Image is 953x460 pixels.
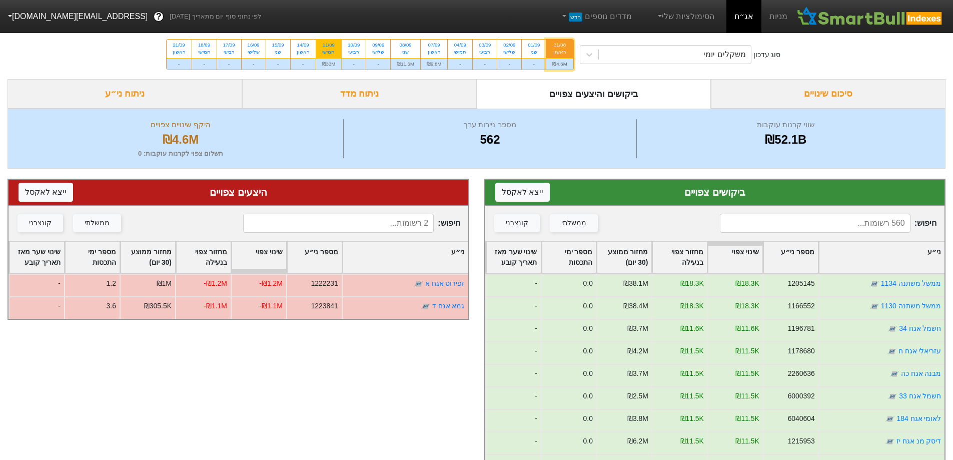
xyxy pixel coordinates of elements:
[144,301,172,311] div: ₪305.5K
[623,278,648,289] div: ₪38.1M
[787,301,814,311] div: 1166552
[528,49,540,56] div: שני
[85,218,110,229] div: ממשלתי
[272,49,284,56] div: שני
[454,49,466,56] div: חמישי
[322,49,336,56] div: חמישי
[623,301,648,311] div: ₪38.4M
[503,42,515,49] div: 02/09
[494,214,540,232] button: קונצרני
[652,7,719,27] a: הסימולציות שלי
[232,242,286,273] div: Toggle SortBy
[287,242,342,273] div: Toggle SortBy
[703,49,745,61] div: משקלים יומי
[485,319,541,341] div: -
[495,183,550,202] button: ייצא לאקסל
[8,79,242,109] div: ניתוח ני״ע
[346,131,633,149] div: 562
[259,278,283,289] div: -₪1.2M
[899,324,941,332] a: חשמל אגח 34
[448,58,472,70] div: -
[720,214,936,233] span: חיפוש :
[735,391,759,401] div: ₪11.5K
[427,49,441,56] div: ראשון
[272,42,284,49] div: 15/09
[259,301,283,311] div: -₪1.1M
[899,392,941,400] a: חשמל אגח 33
[735,346,759,356] div: ₪11.5K
[397,49,414,56] div: שני
[421,58,447,70] div: ₪9.8M
[583,413,592,424] div: 0.0
[167,58,192,70] div: -
[680,391,703,401] div: ₪11.5K
[18,214,63,232] button: קונצרני
[627,413,648,424] div: ₪3.8M
[391,58,420,70] div: ₪11.6M
[627,436,648,446] div: ₪6.2M
[316,58,342,70] div: ₪33M
[366,58,390,70] div: -
[242,79,477,109] div: ניתוח מדד
[787,436,814,446] div: 1215953
[735,436,759,446] div: ₪11.5K
[485,409,541,431] div: -
[421,301,431,311] img: tase link
[787,278,814,289] div: 1205145
[583,278,592,289] div: 0.0
[627,346,648,356] div: ₪4.2M
[880,279,941,287] a: ממשל משתנה 1134
[248,42,260,49] div: 16/09
[297,42,310,49] div: 14/09
[454,42,466,49] div: 04/09
[583,368,592,379] div: 0.0
[9,274,64,296] div: -
[348,42,360,49] div: 10/09
[680,323,703,334] div: ₪11.6K
[753,50,781,60] div: סוג עדכון
[311,278,338,289] div: 1222231
[65,242,120,273] div: Toggle SortBy
[198,42,211,49] div: 18/09
[21,149,341,159] div: תשלום צפוי לקרנות עוקבות : 0
[485,341,541,364] div: -
[73,214,121,232] button: ממשלתי
[896,437,941,445] a: דיסק מנ אגח יז
[735,413,759,424] div: ₪11.5K
[346,119,633,131] div: מספר ניירות ערך
[546,58,573,70] div: ₪4.6M
[311,301,338,311] div: 1223841
[485,386,541,409] div: -
[223,42,235,49] div: 17/09
[495,185,935,200] div: ביקושים צפויים
[173,42,186,49] div: 21/09
[528,42,540,49] div: 01/09
[900,369,941,377] a: מבנה אגח כה
[485,364,541,386] div: -
[348,49,360,56] div: רביעי
[885,414,895,424] img: tase link
[204,301,227,311] div: -₪1.1M
[107,278,116,289] div: 1.2
[297,49,310,56] div: ראשון
[711,79,945,109] div: סיכום שינויים
[627,368,648,379] div: ₪3.7M
[397,42,414,49] div: 08/09
[204,278,227,289] div: -₪1.2M
[485,431,541,454] div: -
[583,323,592,334] div: 0.0
[735,323,759,334] div: ₪11.6K
[639,131,932,149] div: ₪52.1B
[720,214,910,233] input: 560 רשומות...
[680,301,703,311] div: ₪18.3K
[869,279,879,289] img: tase link
[680,413,703,424] div: ₪11.5K
[19,183,73,202] button: ייצא לאקסל
[223,49,235,56] div: רביעי
[157,278,172,289] div: ₪1M
[322,42,336,49] div: 11/09
[266,58,290,70] div: -
[889,369,899,379] img: tase link
[217,58,241,70] div: -
[550,214,598,232] button: ממשלתי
